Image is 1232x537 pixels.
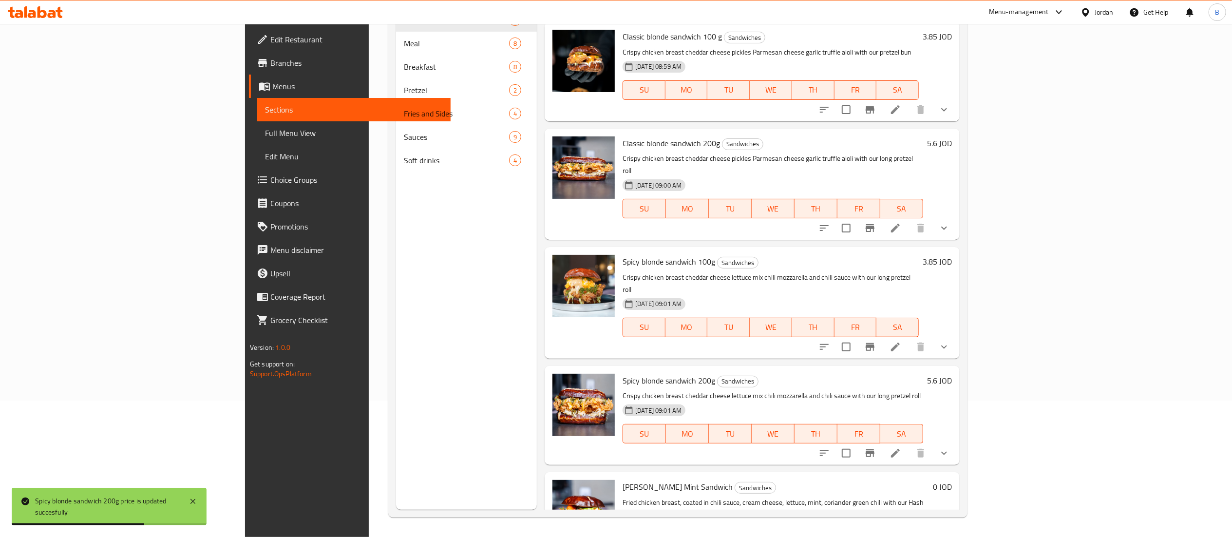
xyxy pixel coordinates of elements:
[404,38,509,49] span: Meal
[623,318,665,337] button: SU
[404,61,509,73] div: Breakfast
[623,29,722,44] span: Classic blonde sandwich 100 g
[249,192,451,215] a: Coupons
[938,447,950,459] svg: Show Choices
[792,318,834,337] button: TH
[665,80,708,100] button: MO
[890,222,901,234] a: Edit menu item
[837,199,880,218] button: FR
[796,83,831,97] span: TH
[509,108,521,119] div: items
[270,314,443,326] span: Grocery Checklist
[552,374,615,436] img: Spicy blonde sandwich 200g
[631,62,685,71] span: [DATE] 08:59 AM
[798,202,834,216] span: TH
[838,320,873,334] span: FR
[509,84,521,96] div: items
[665,318,708,337] button: MO
[404,84,509,96] span: Pretzel
[396,55,537,78] div: Breakfast8
[858,441,882,465] button: Branch-specific-item
[890,447,901,459] a: Edit menu item
[404,131,509,143] span: Sauces
[396,149,537,172] div: Soft drinks4
[670,427,705,441] span: MO
[509,131,521,143] div: items
[270,244,443,256] span: Menu disclaimer
[838,83,873,97] span: FR
[841,202,876,216] span: FR
[858,335,882,359] button: Branch-specific-item
[798,427,834,441] span: TH
[509,38,521,49] div: items
[836,218,856,238] span: Select to update
[669,320,704,334] span: MO
[249,238,451,262] a: Menu disclaimer
[813,441,836,465] button: sort-choices
[510,86,521,95] span: 2
[724,32,765,43] span: Sandwiches
[265,127,443,139] span: Full Menu View
[249,285,451,308] a: Coverage Report
[631,406,685,415] span: [DATE] 09:01 AM
[932,441,956,465] button: show more
[250,341,274,354] span: Version:
[836,443,856,463] span: Select to update
[510,156,521,165] span: 4
[752,199,795,218] button: WE
[932,98,956,121] button: show more
[627,83,662,97] span: SU
[666,424,709,443] button: MO
[249,262,451,285] a: Upsell
[717,257,758,268] div: Sandwiches
[858,216,882,240] button: Branch-specific-item
[404,108,509,119] span: Fries and Sides
[909,441,932,465] button: delete
[923,30,952,43] h6: 3.85 JOD
[795,424,837,443] button: TH
[834,80,877,100] button: FR
[932,335,956,359] button: show more
[552,136,615,199] img: Classic blonde sandwich 200g
[711,320,746,334] span: TU
[711,83,746,97] span: TU
[938,341,950,353] svg: Show Choices
[718,257,758,268] span: Sandwiches
[249,308,451,332] a: Grocery Checklist
[890,104,901,115] a: Edit menu item
[623,271,919,296] p: Crispy chicken breast cheddar cheese lettuce mix chili mozzarella and chili sauce with our long p...
[265,151,443,162] span: Edit Menu
[880,199,923,218] button: SA
[709,199,752,218] button: TU
[623,199,666,218] button: SU
[989,6,1049,18] div: Menu-management
[938,222,950,234] svg: Show Choices
[666,199,709,218] button: MO
[722,138,763,150] span: Sandwiches
[813,98,836,121] button: sort-choices
[623,136,720,151] span: Classic blonde sandwich 200g
[510,39,521,48] span: 8
[756,427,791,441] span: WE
[938,104,950,115] svg: Show Choices
[932,216,956,240] button: show more
[396,4,537,176] nav: Menu sections
[909,98,932,121] button: delete
[509,154,521,166] div: items
[623,153,923,177] p: Crispy chicken breast cheddar cheese pickles Parmesan cheese garlic truffle aioli with our long p...
[750,80,792,100] button: WE
[270,221,443,232] span: Promotions
[270,197,443,209] span: Coupons
[909,335,932,359] button: delete
[735,482,776,494] span: Sandwiches
[858,98,882,121] button: Branch-specific-item
[756,202,791,216] span: WE
[890,341,901,353] a: Edit menu item
[752,424,795,443] button: WE
[707,318,750,337] button: TU
[834,318,877,337] button: FR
